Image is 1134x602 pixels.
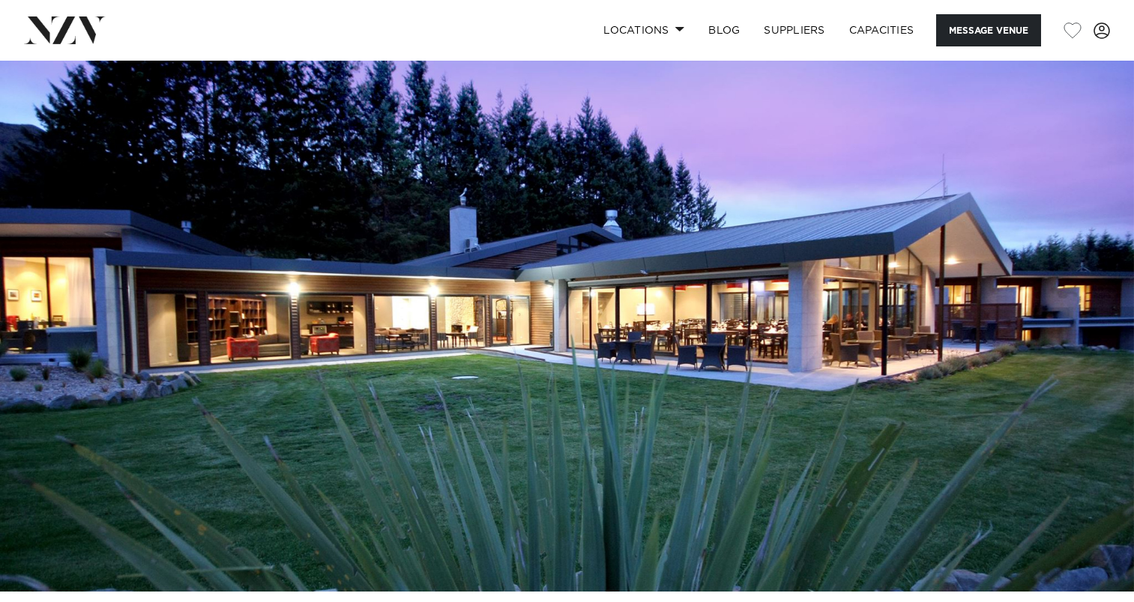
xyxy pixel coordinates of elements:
[24,16,106,43] img: nzv-logo.png
[936,14,1041,46] button: Message Venue
[696,14,752,46] a: BLOG
[837,14,926,46] a: Capacities
[752,14,836,46] a: SUPPLIERS
[591,14,696,46] a: Locations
